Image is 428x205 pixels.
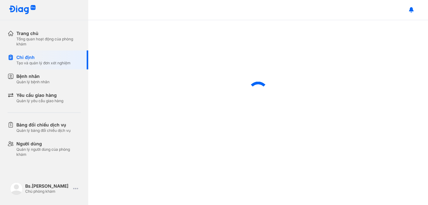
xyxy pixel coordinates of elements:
img: logo [9,5,36,15]
div: Chủ phòng khám [25,189,71,194]
div: Người dùng [16,141,81,147]
div: Quản lý yêu cầu giao hàng [16,98,63,103]
div: Bảng đối chiếu dịch vụ [16,122,71,128]
div: Bệnh nhân [16,73,49,79]
div: Tổng quan hoạt động của phòng khám [16,37,81,47]
div: Tạo và quản lý đơn xét nghiệm [16,61,71,66]
div: Chỉ định [16,54,71,61]
div: Quản lý người dùng của phòng khám [16,147,81,157]
img: logo [10,182,23,195]
div: Quản lý bệnh nhân [16,79,49,85]
div: Bs.[PERSON_NAME] [25,183,71,189]
div: Quản lý bảng đối chiếu dịch vụ [16,128,71,133]
div: Yêu cầu giao hàng [16,92,63,98]
div: Trang chủ [16,30,81,37]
